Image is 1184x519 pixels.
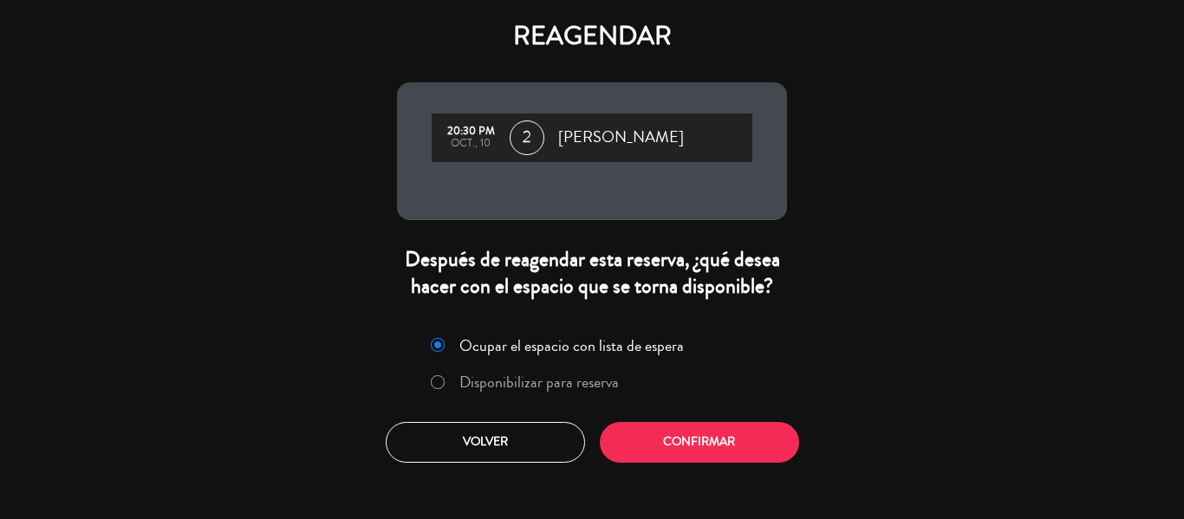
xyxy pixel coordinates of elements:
[459,338,684,354] label: Ocupar el espacio con lista de espera
[600,422,799,463] button: Confirmar
[558,125,684,151] span: [PERSON_NAME]
[440,138,501,150] div: oct., 10
[397,21,787,52] h4: REAGENDAR
[510,120,544,155] span: 2
[440,126,501,138] div: 20:30 PM
[386,422,585,463] button: Volver
[397,246,787,300] div: Después de reagendar esta reserva, ¿qué desea hacer con el espacio que se torna disponible?
[459,374,619,390] label: Disponibilizar para reserva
